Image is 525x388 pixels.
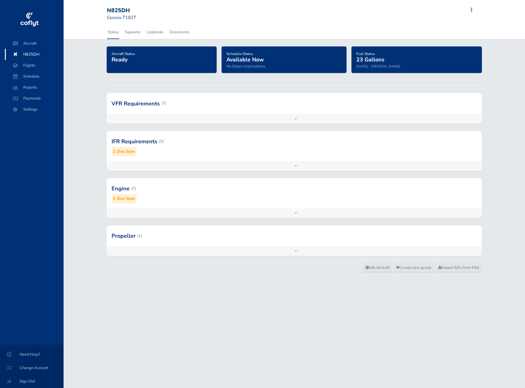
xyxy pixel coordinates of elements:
span: Payments [11,93,57,104]
span: Schedule [11,71,57,82]
span: Change Account [7,362,56,373]
span: Edit Aircraft [365,265,389,270]
small: Cessna T182T [107,14,136,20]
a: Logbooks [146,25,164,39]
a: Documents [169,25,190,39]
span: 23 Gallons [356,56,384,63]
a: Schedule StatusAvailable Now [226,49,264,64]
span: Fuel Status [356,51,375,56]
a: Edit Aircraft [363,263,392,273]
small: Due Soon [117,148,135,155]
span: N825DH [11,49,57,60]
a: Status [107,25,119,39]
span: Schedule Status [226,51,253,56]
span: No future reservations [226,64,265,69]
span: Flights [11,60,57,71]
span: Need Help? [7,349,56,360]
small: [DATE] - [PERSON_NAME] [356,64,400,69]
a: Squawks [124,25,141,39]
span: Ready [112,56,127,63]
span: Import ADs from FAA [438,265,479,270]
a: Import ADs from FAA [435,263,482,273]
span: Sign Out [7,376,56,387]
span: Aircraft [11,38,57,49]
span: Available Now [226,56,264,63]
span: Settings [11,104,57,115]
img: coflyt logo [19,11,39,29]
div: N825DH [107,7,151,14]
a: Create new group [394,263,434,273]
span: Aircraft Status [112,51,135,56]
small: Due Soon [117,196,135,202]
span: Reports [11,82,57,93]
span: Create new group [396,265,431,270]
